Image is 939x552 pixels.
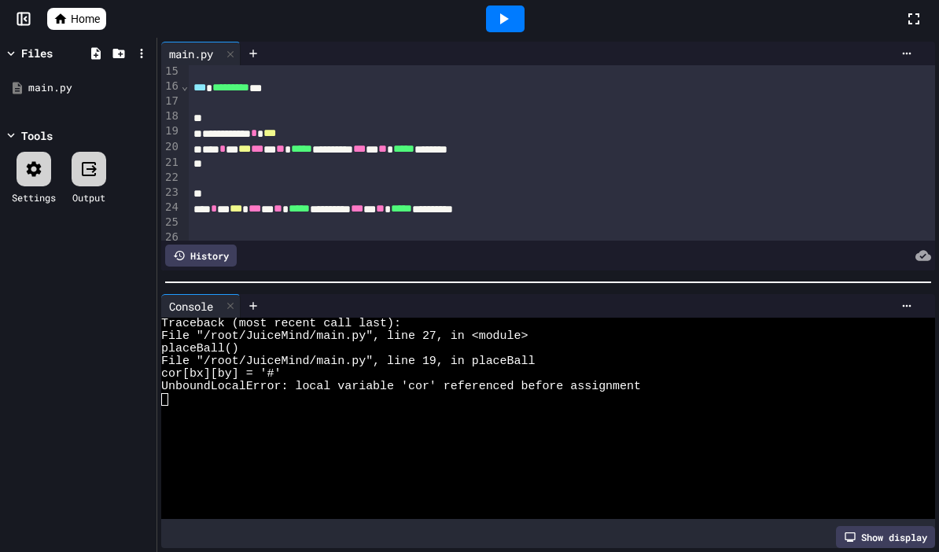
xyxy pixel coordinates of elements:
[12,190,56,204] div: Settings
[72,190,105,204] div: Output
[47,8,106,30] a: Home
[161,355,535,368] span: File "/root/JuiceMind/main.py", line 19, in placeBall
[161,230,181,245] div: 26
[21,127,53,144] div: Tools
[161,200,181,215] div: 24
[71,11,100,27] span: Home
[161,155,181,170] div: 21
[161,294,241,318] div: Console
[161,298,221,315] div: Console
[161,318,401,330] span: Traceback (most recent call last):
[161,381,641,393] span: UnboundLocalError: local variable 'cor' referenced before assignment
[161,139,181,155] div: 20
[161,64,181,79] div: 15
[161,46,221,62] div: main.py
[21,45,53,61] div: Files
[161,215,181,230] div: 25
[161,170,181,185] div: 22
[161,368,282,381] span: cor[bx][by] = '#'
[165,245,237,267] div: History
[161,185,181,200] div: 23
[161,42,241,65] div: main.py
[28,80,151,96] div: main.py
[836,526,935,548] div: Show display
[161,109,181,123] div: 18
[161,79,181,94] div: 16
[161,123,181,139] div: 19
[181,79,189,92] span: Fold line
[161,94,181,109] div: 17
[161,343,239,355] span: placeBall()
[161,330,528,343] span: File "/root/JuiceMind/main.py", line 27, in <module>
